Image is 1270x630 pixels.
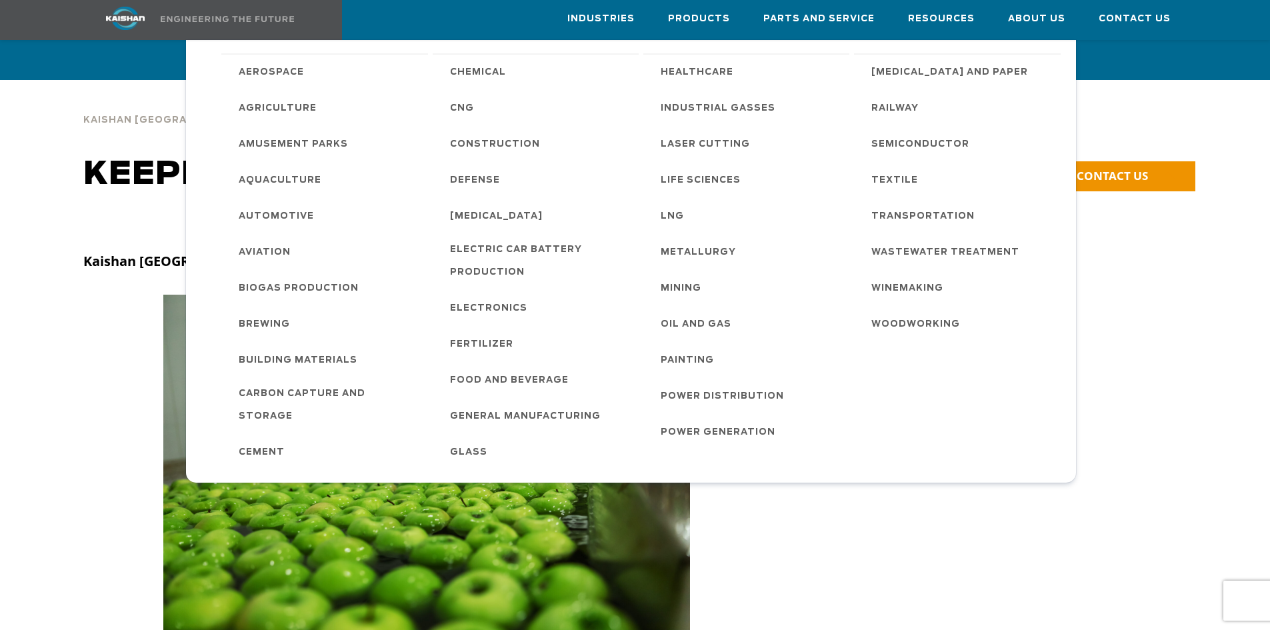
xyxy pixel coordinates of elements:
a: Electric Car Battery Production [437,233,639,289]
span: Electric Car Battery Production [450,239,626,284]
a: General Manufacturing [437,397,639,433]
a: Painting [647,341,850,377]
a: Life Sciences [647,161,850,197]
span: Contact Us [1099,11,1171,27]
span: Healthcare [661,61,733,84]
div: > [83,100,435,131]
span: Building Materials [239,349,357,372]
a: Wastewater Treatment [858,233,1061,269]
a: Automotive [225,197,428,233]
a: Parts and Service [763,1,875,37]
span: Wastewater Treatment [871,241,1019,264]
span: Chemical [450,61,506,84]
a: Agriculture [225,89,428,125]
span: Life Sciences [661,169,741,192]
span: Resources [908,11,975,27]
h1: Keeping Vacuum Costs Down [83,156,907,193]
a: LNG [647,197,850,233]
a: Power Generation [647,413,850,449]
a: Aquaculture [225,161,428,197]
a: Amusement Parks [225,125,428,161]
a: Aviation [225,233,428,269]
span: Electronics [450,297,527,320]
a: Construction [437,125,639,161]
a: Chemical [437,53,639,89]
a: Defense [437,161,639,197]
a: Kaishan [GEOGRAPHIC_DATA] [83,113,252,125]
a: Oil and Gas [647,305,850,341]
span: Transportation [871,205,975,228]
a: Electronics [437,289,639,325]
a: Resources [908,1,975,37]
a: Woodworking [858,305,1061,341]
a: Textile [858,161,1061,197]
span: Oil and Gas [661,313,731,336]
span: About Us [1008,11,1065,27]
span: Kaishan [GEOGRAPHIC_DATA] [83,116,252,125]
span: CONTACT US [1077,168,1148,183]
span: Semiconductor [871,133,969,156]
a: Industries [567,1,635,37]
span: [MEDICAL_DATA] and Paper [871,61,1028,84]
a: CNG [437,89,639,125]
span: General Manufacturing [450,405,601,428]
span: Agriculture [239,97,317,120]
span: Aquaculture [239,169,321,192]
span: Aerospace [239,61,304,84]
a: Building Materials [225,341,428,377]
a: Products [668,1,730,37]
span: Painting [661,349,714,372]
span: Construction [450,133,540,156]
span: Products [668,11,730,27]
a: Winemaking [858,269,1061,305]
a: CONTACT US [1030,161,1195,191]
a: Carbon Capture and Storage [225,377,428,433]
a: Healthcare [647,53,850,89]
strong: Kaishan [GEOGRAPHIC_DATA] | [DATE] | Uncategorized [83,252,443,270]
span: Brewing [239,313,290,336]
span: Defense [450,169,500,192]
a: Food and Beverage [437,361,639,397]
a: Semiconductor [858,125,1061,161]
a: Railway [858,89,1061,125]
span: [MEDICAL_DATA] [450,205,543,228]
span: Winemaking [871,277,943,300]
a: Mining [647,269,850,305]
span: CNG [450,97,474,120]
a: [MEDICAL_DATA] and Paper [858,53,1061,89]
a: Laser Cutting [647,125,850,161]
a: Metallurgy [647,233,850,269]
span: Industries [567,11,635,27]
span: Aviation [239,241,291,264]
span: Food and Beverage [450,369,569,392]
span: Carbon Capture and Storage [239,383,415,428]
img: Engineering the future [161,16,294,22]
span: Industrial Gasses [661,97,775,120]
span: Glass [450,441,487,464]
span: Textile [871,169,918,192]
span: Fertilizer [450,333,513,356]
a: Biogas Production [225,269,428,305]
span: Woodworking [871,313,960,336]
a: Power Distribution [647,377,850,413]
span: Biogas Production [239,277,359,300]
span: Automotive [239,205,314,228]
span: Laser Cutting [661,133,750,156]
a: Glass [437,433,639,469]
a: Contact Us [1099,1,1171,37]
a: About Us [1008,1,1065,37]
a: Aerospace [225,53,428,89]
a: Industrial Gasses [647,89,850,125]
span: Metallurgy [661,241,736,264]
span: Amusement Parks [239,133,348,156]
span: Power Distribution [661,385,784,408]
a: [MEDICAL_DATA] [437,197,639,233]
span: Mining [661,277,701,300]
span: Power Generation [661,421,775,444]
a: Cement [225,433,428,469]
a: Fertilizer [437,325,639,361]
a: Brewing [225,305,428,341]
span: Cement [239,441,285,464]
span: Railway [871,97,919,120]
span: Parts and Service [763,11,875,27]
